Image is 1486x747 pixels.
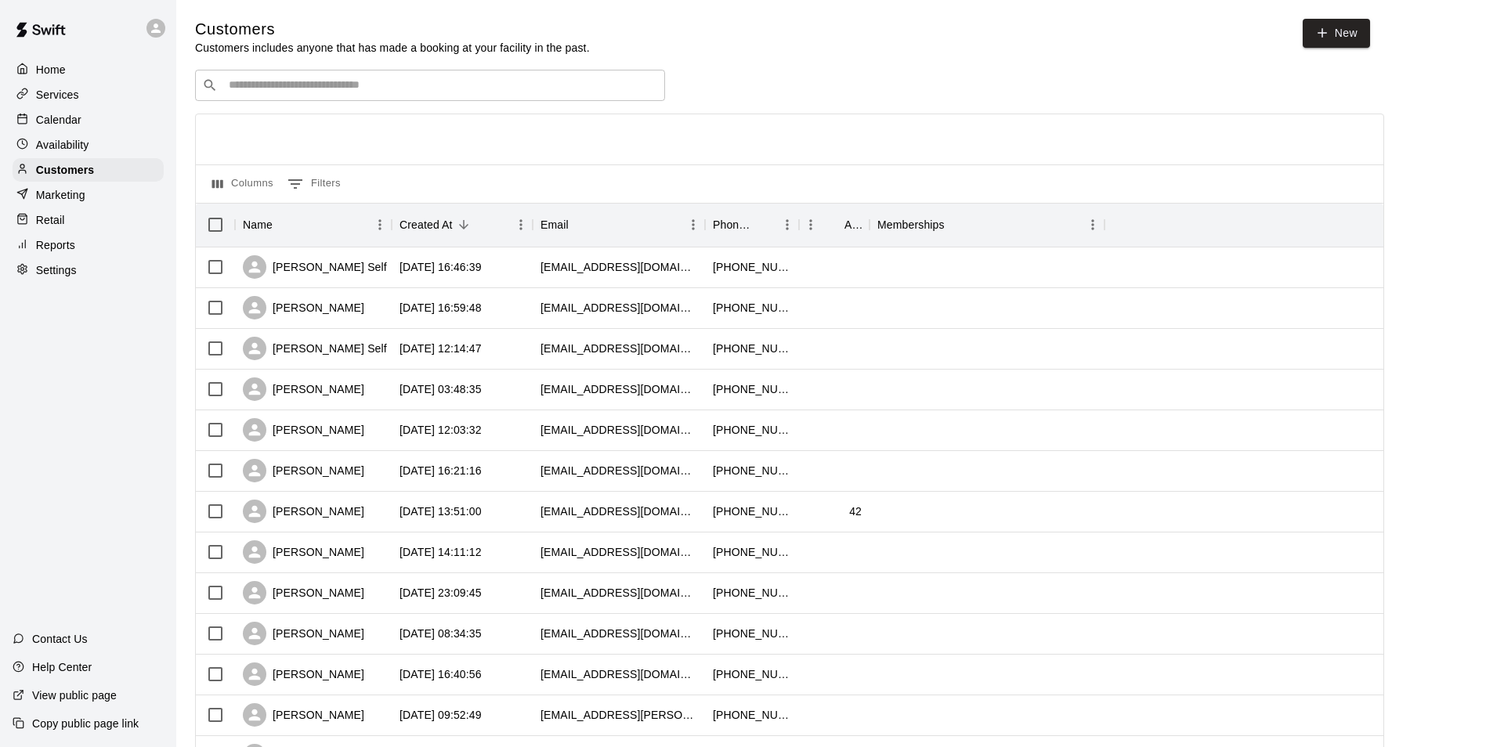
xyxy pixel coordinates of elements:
[877,203,945,247] div: Memberships
[243,662,364,686] div: [PERSON_NAME]
[243,337,387,360] div: [PERSON_NAME] Self
[13,83,164,106] a: Services
[36,112,81,128] p: Calendar
[400,341,482,356] div: 2025-07-22 12:14:47
[13,58,164,81] a: Home
[400,666,482,682] div: 2025-01-28 16:40:56
[541,259,697,275] div: meghanaself@gmail.com
[13,258,164,282] a: Settings
[243,622,364,645] div: [PERSON_NAME]
[713,381,791,397] div: +19728248072
[273,214,295,236] button: Sort
[32,716,139,731] p: Copy public page link
[243,377,364,401] div: [PERSON_NAME]
[533,203,705,247] div: Email
[799,213,823,236] button: Menu
[243,703,364,727] div: [PERSON_NAME]
[284,171,345,197] button: Show filters
[713,203,754,247] div: Phone Number
[243,296,364,319] div: [PERSON_NAME]
[36,187,85,203] p: Marketing
[36,237,75,253] p: Reports
[541,666,697,682] div: jbarzilla1@yahoo.com
[713,341,791,356] div: +14694009197
[400,422,482,438] div: 2025-05-08 12:03:32
[195,40,590,56] p: Customers includes anyone that has made a booking at your facility in the past.
[400,381,482,397] div: 2025-06-05 03:48:35
[13,158,164,182] a: Customers
[243,255,387,279] div: [PERSON_NAME] Self
[799,203,870,247] div: Age
[400,585,482,601] div: 2025-02-01 23:09:45
[400,203,453,247] div: Created At
[243,540,364,564] div: [PERSON_NAME]
[368,213,392,236] button: Menu
[243,418,364,442] div: [PERSON_NAME]
[208,171,277,197] button: Select columns
[713,626,791,641] div: +14699393723
[400,544,482,560] div: 2025-02-18 14:11:12
[754,214,776,236] button: Sort
[243,459,364,482] div: [PERSON_NAME]
[32,687,117,703] p: View public page
[713,707,791,723] div: +13193604577
[541,203,569,247] div: Email
[243,500,364,523] div: [PERSON_NAME]
[713,544,791,560] div: +14693283474
[400,300,482,316] div: 2025-07-27 16:59:48
[36,87,79,103] p: Services
[1081,213,1105,236] button: Menu
[36,62,66,78] p: Home
[13,133,164,157] a: Availability
[13,183,164,207] a: Marketing
[713,300,791,316] div: +17088297082
[823,214,844,236] button: Sort
[844,203,862,247] div: Age
[243,581,364,604] div: [PERSON_NAME]
[32,659,92,675] p: Help Center
[36,162,94,178] p: Customers
[776,213,799,236] button: Menu
[541,544,697,560] div: brulet0908@gmail.com
[32,631,88,647] p: Contact Us
[541,626,697,641] div: ben.neyen35@gmail.com
[400,503,482,519] div: 2025-02-21 13:51:00
[541,300,697,316] div: marcus3220@att.net
[713,463,791,478] div: +12149082890
[36,137,89,153] p: Availability
[682,213,705,236] button: Menu
[713,666,791,682] div: +14699077627
[713,585,791,601] div: +12133792295
[195,70,665,101] div: Search customers by name or email
[392,203,533,247] div: Created At
[400,626,482,641] div: 2025-01-31 08:34:35
[195,19,590,40] h5: Customers
[705,203,799,247] div: Phone Number
[569,214,591,236] button: Sort
[243,203,273,247] div: Name
[541,341,697,356] div: mgill79@yahoo.com
[235,203,392,247] div: Name
[541,422,697,438] div: kmaclean02@gmail.com
[945,214,967,236] button: Sort
[400,707,482,723] div: 2025-01-24 09:52:49
[541,503,697,519] div: jenniferrobinson0514@gmail.com
[713,422,791,438] div: +16823515714
[13,208,164,232] a: Retail
[36,262,77,278] p: Settings
[13,233,164,257] a: Reports
[713,503,791,519] div: +14693435887
[713,259,791,275] div: +14694009197
[541,381,697,397] div: derekbrandow70@gmail.com
[36,212,65,228] p: Retail
[870,203,1105,247] div: Memberships
[400,463,482,478] div: 2025-03-19 16:21:16
[13,108,164,132] a: Calendar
